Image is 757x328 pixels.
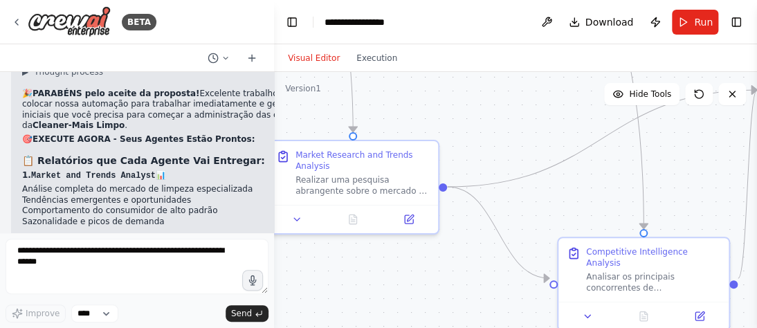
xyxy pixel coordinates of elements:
[694,15,713,29] span: Run
[22,170,156,179] strong: 1.
[226,305,268,322] button: Send
[614,308,673,325] button: No output available
[586,271,720,293] div: Analisar os principais concorrentes de {cliente_empresa} no mercado {setor_industria}. Mapear sua...
[325,15,405,29] nav: breadcrumb
[122,14,156,30] div: BETA
[324,211,383,228] button: No output available
[447,83,756,194] g: Edge from 43759afb-c6e7-4261-9031-b3e2a162d582 to dc82ebdf-df59-44cb-9622-20a61b059c62
[285,83,321,94] div: Version 1
[282,12,302,32] button: Hide left sidebar
[22,205,366,216] li: Comportamento do consumidor de alto padrão
[585,15,634,29] span: Download
[629,89,671,100] span: Hide Tools
[22,170,366,181] p: 📊
[727,12,746,32] button: Show right sidebar
[22,194,366,206] li: Tendências emergentes e oportunidades
[280,50,348,66] button: Visual Editor
[295,149,430,172] div: Market Research and Trends Analysis
[28,6,111,37] img: Logo
[348,50,405,66] button: Execution
[33,120,125,129] strong: Cleaner-Mais Limpo
[586,246,720,268] div: Competitive Intelligence Analysis
[22,134,366,145] h2: 🎯
[447,180,549,285] g: Edge from 43759afb-c6e7-4261-9031-b3e2a162d582 to ca59ba91-00e9-4eae-93da-848d1189d12e
[672,10,718,35] button: Run
[22,216,366,227] li: Sazonalidade e picos de demanda
[22,183,366,194] li: Análise completa do mercado de limpeza especializada
[385,211,432,228] button: Open in side panel
[33,88,199,98] strong: PARABÉNS pelo aceite da proposta!
[295,174,430,197] div: Realizar uma pesquisa abrangente sobre o mercado de {setor_industria} onde {cliente_empresa} atua...
[738,83,756,285] g: Edge from ca59ba91-00e9-4eae-93da-848d1189d12e to dc82ebdf-df59-44cb-9622-20a61b059c62
[26,308,60,319] span: Improve
[22,154,265,165] strong: 📋 Relatórios que Cada Agente Vai Entregar:
[242,270,263,291] button: Click to speak your automation idea
[604,83,680,105] button: Hide Tools
[202,50,235,66] button: Switch to previous chat
[563,10,639,35] button: Download
[31,170,156,180] code: Market and Trends Analyst
[231,308,252,319] span: Send
[22,88,366,131] p: 🎉 Excelente trabalho! Agora vamos colocar nossa automação para trabalhar imediatamente e gerar os...
[33,134,255,143] strong: EXECUTE AGORA - Seus Agentes Estão Prontos:
[6,304,66,322] button: Improve
[675,308,723,325] button: Open in side panel
[241,50,263,66] button: Start a new chat
[266,140,439,235] div: Market Research and Trends AnalysisRealizar uma pesquisa abrangente sobre o mercado de {setor_ind...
